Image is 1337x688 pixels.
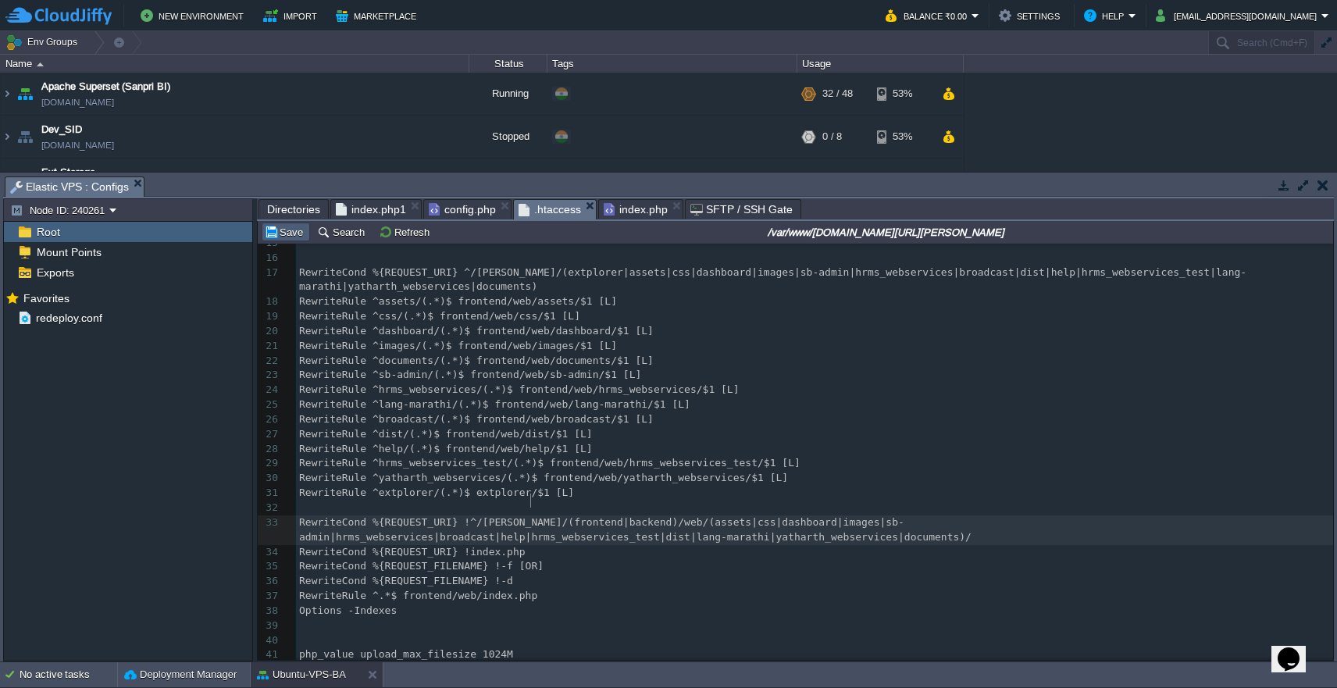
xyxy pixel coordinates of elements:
div: 19 [258,309,282,324]
div: 32 / 48 [822,73,853,115]
div: 20 [258,324,282,339]
span: RewriteRule ^broadcast/(.*)$ frontend/web/broadcast/$1 [L] [299,413,654,425]
span: Options -Indexes [299,604,397,616]
div: 21 [258,339,282,354]
div: 31 [258,486,282,501]
img: AMDAwAAAACH5BAEAAAAALAAAAAABAAEAAAICRAEAOw== [37,62,44,66]
div: 18 [258,294,282,309]
button: Balance ₹0.00 [886,6,972,25]
div: No active tasks [20,662,117,687]
li: /var/www/sevarth.in.net/Yatharth/frontend/web/hrms_webservices/index.php [598,199,683,219]
div: 61% [877,159,928,201]
span: .htaccess [519,200,581,219]
div: 28 [258,442,282,457]
span: RewriteRule ^help/(.*)$ frontend/web/help/$1 [L] [299,443,593,455]
span: RewriteCond %{REQUEST_URI} !^/[PERSON_NAME]/(frontend|backend)/web/(assets|css|dashboard|images|s... [299,516,972,543]
div: 25 [258,397,282,412]
span: Exports [34,266,77,280]
a: Dev_SID [41,122,82,137]
div: Running [469,159,547,201]
img: AMDAwAAAACH5BAEAAAAALAAAAAABAAEAAAICRAEAOw== [1,73,13,115]
button: Import [263,6,322,25]
div: Stopped [469,116,547,158]
span: config.php [429,200,496,219]
span: index.php [604,200,668,219]
div: 27 [258,427,282,442]
li: /var/www/sevarth.in.net/api/application/config/config.php [423,199,512,219]
div: 32 [258,501,282,515]
div: 28 / 32 [822,159,853,201]
button: New Environment [141,6,248,25]
div: Status [470,55,547,73]
span: RewriteRule ^hrms_webservices_test/(.*)$ frontend/web/hrms_webservices_test/$1 [L] [299,457,800,469]
span: RewriteRule ^yatharth_webservices/(.*)$ frontend/web/yatharth_webservices/$1 [L] [299,472,788,483]
div: 53% [877,73,928,115]
div: Name [2,55,469,73]
span: SFTP / SSH Gate [690,200,793,219]
div: Usage [798,55,963,73]
span: RewriteRule ^images/(.*)$ frontend/web/images/$1 [L] [299,340,617,351]
div: 40 [258,633,282,648]
a: Favorites [20,292,72,305]
div: 36 [258,574,282,589]
span: index.php1 [336,200,406,219]
div: 17 [258,266,282,280]
img: CloudJiffy [5,6,112,26]
span: Favorites [20,291,72,305]
a: Apache Superset (Sanpri BI) [41,79,170,94]
div: 35 [258,559,282,574]
img: AMDAwAAAACH5BAEAAAAALAAAAAABAAEAAAICRAEAOw== [1,116,13,158]
div: 39 [258,618,282,633]
button: Search [317,225,369,239]
div: 29 [258,456,282,471]
div: 33 [258,515,282,530]
button: Settings [999,6,1064,25]
div: 15 [258,236,282,251]
span: RewriteCond %{REQUEST_URI} ^/[PERSON_NAME]/(extplorer|assets|css|dashboard|images|sb-admin|hrms_w... [299,266,1246,293]
div: 16 [258,251,282,266]
a: Root [34,225,62,239]
button: [EMAIL_ADDRESS][DOMAIN_NAME] [1156,6,1321,25]
button: Deployment Manager [124,667,237,683]
a: redeploy.conf [33,311,105,325]
div: Tags [548,55,797,73]
button: Help [1084,6,1128,25]
button: Save [264,225,308,239]
span: Directories [267,200,320,219]
span: RewriteRule ^dashboard/(.*)$ frontend/web/dashboard/$1 [L] [299,325,654,337]
a: [DOMAIN_NAME] [41,94,114,110]
div: 41 [258,647,282,662]
div: 38 [258,604,282,618]
span: RewriteRule ^extplorer/(.*)$ extplorer/$1 [L] [299,487,574,498]
span: php_value upload_max_filesize 1024M [299,648,513,660]
span: RewriteRule ^dist/(.*)$ frontend/web/dist/$1 [L] [299,428,593,440]
span: RewriteCond %{REQUEST_FILENAME} !-d [299,575,513,586]
a: Ext Storage [41,165,95,180]
li: /var/www/sevarth.in.net/api/index.php1 [330,199,422,219]
img: AMDAwAAAACH5BAEAAAAALAAAAAABAAEAAAICRAEAOw== [14,116,36,158]
button: Env Groups [5,31,83,53]
img: AMDAwAAAACH5BAEAAAAALAAAAAABAAEAAAICRAEAOw== [14,159,36,201]
div: 34 [258,545,282,560]
a: Mount Points [34,245,104,259]
span: RewriteRule ^hrms_webservices/(.*)$ frontend/web/hrms_webservices/$1 [L] [299,383,740,395]
span: RewriteRule ^.*$ frontend/web/index.php [299,590,537,601]
li: /var/www/sevarth.in.net/Yatharth/.htaccess [513,199,597,219]
button: Node ID: 240261 [10,203,109,217]
div: 26 [258,412,282,427]
span: RewriteCond %{REQUEST_FILENAME} !-f [OR] [299,560,544,572]
span: RewriteRule ^css/(.*)$ frontend/web/css/$1 [L] [299,310,580,322]
button: Refresh [379,225,434,239]
button: Ubuntu-VPS-BA [257,667,346,683]
div: 53% [877,116,928,158]
div: Running [469,73,547,115]
div: 23 [258,368,282,383]
span: RewriteRule ^sb-admin/(.*)$ frontend/web/sb-admin/$1 [L] [299,369,641,380]
div: 22 [258,354,282,369]
iframe: chat widget [1271,626,1321,672]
